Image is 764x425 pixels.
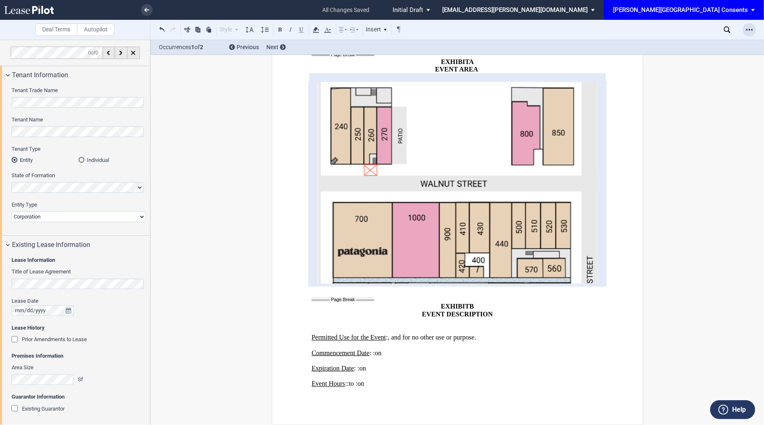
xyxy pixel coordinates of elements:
label: Autopilot [77,24,115,36]
button: Underline [297,24,307,34]
span: State of Formation [12,172,55,178]
md-checkbox: Prior Amendments to Lease [12,336,87,344]
span: : [386,334,388,341]
span: Tenant Name [12,116,43,123]
span: B [469,303,474,310]
span: Title of Lease Agreement [12,268,71,275]
span: EVENT DESCRIPTION [422,311,493,318]
button: Italic [286,24,296,34]
span: Commencement Date [311,349,369,356]
span: : [357,365,359,372]
b: 2 [200,44,203,50]
label: Deal Terms [35,24,77,36]
div: Next [266,43,286,52]
span: Tenant Type [12,146,41,152]
span: : [373,349,374,356]
span: Occurrences of [159,43,223,52]
span: EVENT AREA [435,66,478,73]
button: Copy [193,24,203,34]
label: Help [732,404,746,415]
span: all changes saved [319,1,374,19]
div: Sf [78,376,86,383]
span: on [375,349,381,356]
span: Existing Lease Information [12,240,90,250]
span: Tenant Information [12,70,68,80]
div: Open Lease options menu [743,23,756,36]
span: Lease Date [12,298,38,304]
span: , and for no other use or purpose. [388,334,476,341]
button: Paste [204,24,214,34]
span: Next [266,44,278,50]
span: : [369,349,371,356]
div: Insert [365,24,389,35]
b: 1 [191,44,194,50]
span: Prior Amendments to Lease [22,336,87,342]
span: Permitted Use for the Event [311,334,386,341]
b: Premises Information [12,353,63,359]
span: : [347,380,348,387]
span: : [355,380,357,387]
span: Area Size [12,364,34,370]
span: Existing Guarantor [22,406,65,412]
span: Previous [237,44,259,50]
span: Tenant Trade Name [12,87,58,93]
span: 0 [96,50,98,55]
span: Entity Type [12,202,37,208]
span: Initial Draft [393,6,423,14]
div: [PERSON_NAME][GEOGRAPHIC_DATA] Consents [613,6,748,14]
span: on [357,380,364,387]
span: EXHIBIT [441,58,469,65]
span: EXHIBIT [441,303,469,310]
button: true [63,305,74,316]
span: to [349,380,354,387]
md-checkbox: Existing Guarantor [12,405,65,413]
span: Expiration Date [311,365,354,372]
span: A [469,58,474,65]
button: Cut [182,24,192,34]
b: Guarantor Information [12,394,65,400]
b: Lease History [12,325,45,331]
span: 0 [88,50,91,55]
button: Undo [157,24,167,34]
div: Previous [229,43,259,52]
md-radio-button: Entity [12,156,79,164]
b: Lease Information [12,257,55,263]
button: Toggle Control Characters [394,24,404,34]
span: : [345,380,347,387]
md-radio-button: Individual [79,156,146,164]
span: on [359,365,366,372]
span: Event Hours [311,380,345,387]
button: Bold [275,24,285,34]
span: of [88,50,98,55]
span: : [354,365,355,372]
button: Help [710,400,755,419]
img: Halfdays.png [317,82,597,283]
